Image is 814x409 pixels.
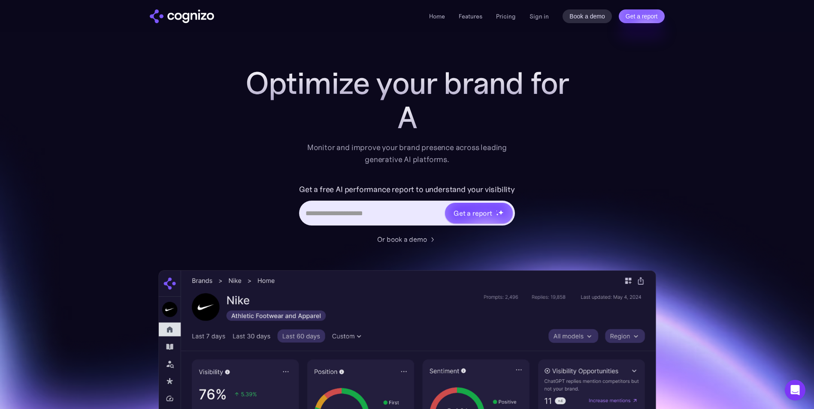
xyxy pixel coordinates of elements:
div: A [236,100,579,135]
a: Home [429,12,445,20]
img: star [498,210,504,215]
div: Monitor and improve your brand presence across leading generative AI platforms. [302,141,513,165]
img: star [496,213,499,216]
a: Sign in [530,11,549,21]
a: home [150,9,214,23]
a: Or book a demo [377,234,437,244]
a: Get a report [619,9,665,23]
a: Get a reportstarstarstar [444,202,514,224]
form: Hero URL Input Form [299,183,515,230]
a: Book a demo [563,9,612,23]
h1: Optimize your brand for [236,66,579,100]
a: Pricing [496,12,516,20]
div: Or book a demo [377,234,427,244]
img: star [496,210,497,211]
div: Get a report [454,208,492,218]
label: Get a free AI performance report to understand your visibility [299,183,515,196]
div: Open Intercom Messenger [785,380,805,400]
a: Features [459,12,482,20]
img: cognizo logo [150,9,214,23]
